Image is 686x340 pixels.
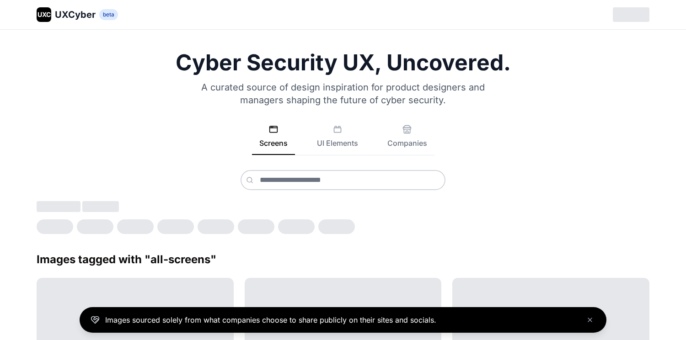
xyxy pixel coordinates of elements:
span: beta [99,9,118,20]
span: UXCyber [55,8,96,21]
h1: Cyber Security UX, Uncovered. [37,52,649,74]
button: Close banner [584,314,595,325]
p: A curated source of design inspiration for product designers and managers shaping the future of c... [189,81,497,106]
button: Screens [252,125,295,155]
button: Companies [380,125,434,155]
h2: Images tagged with " all-screens " [37,252,649,267]
a: UXCUXCyberbeta [37,7,118,22]
button: UI Elements [310,125,365,155]
p: Images sourced solely from what companies choose to share publicly on their sites and socials. [105,314,436,325]
span: UXC [38,10,51,19]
